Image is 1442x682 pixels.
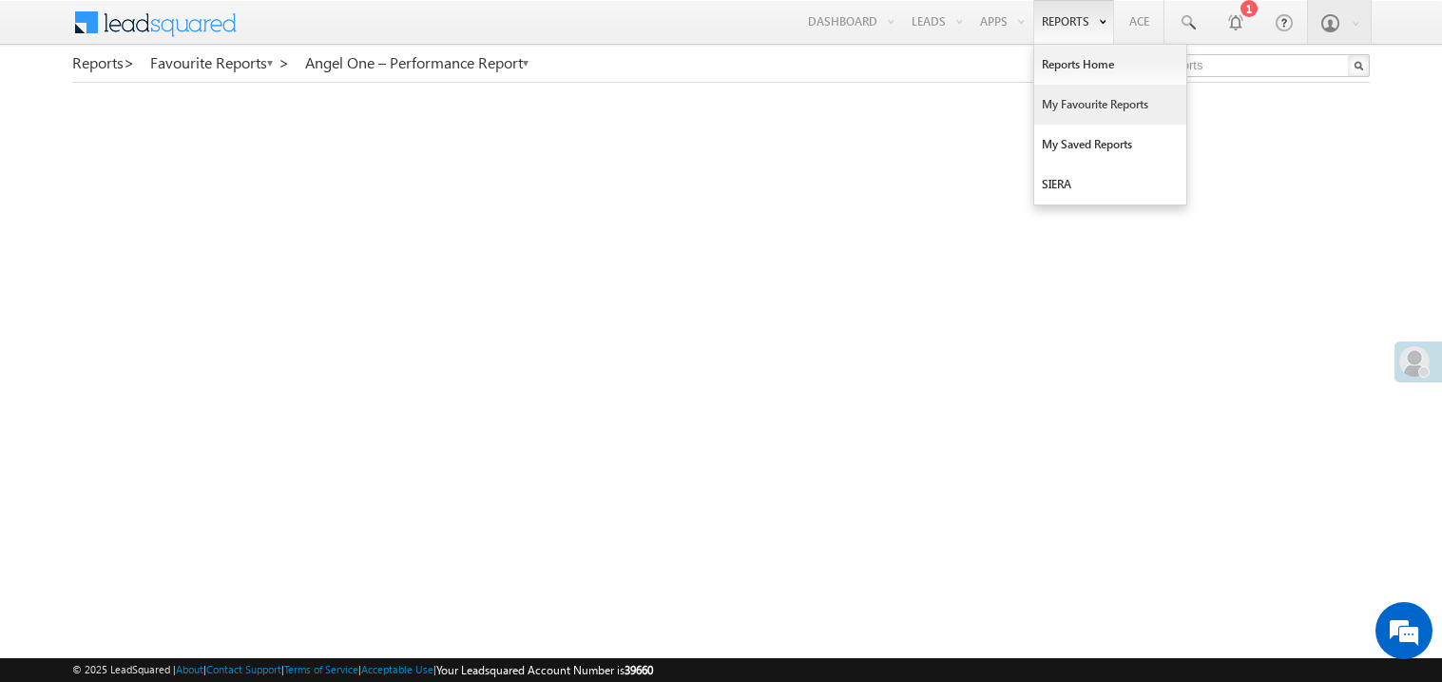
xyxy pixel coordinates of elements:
span: 39660 [625,663,653,677]
span: > [279,51,290,73]
a: Contact Support [206,663,281,675]
a: Reports> [72,54,135,71]
a: Favourite Reports > [150,54,290,71]
em: Start Chat [259,535,345,560]
a: Terms of Service [284,663,358,675]
input: Search Reports [1112,54,1370,77]
span: > [124,51,135,73]
a: Angel One – Performance Report [305,54,530,71]
a: About [176,663,203,675]
div: Chat with us now [99,100,319,125]
a: My Favourite Reports [1034,85,1186,125]
span: Your Leadsquared Account Number is [436,663,653,677]
div: Minimize live chat window [312,10,357,55]
a: SIERA [1034,165,1186,205]
span: © 2025 LeadSquared | | | | | [72,661,653,679]
a: Reports Home [1034,45,1186,85]
a: Acceptable Use [361,663,433,675]
textarea: Type your message and hit 'Enter' [25,176,347,519]
img: d_60004797649_company_0_60004797649 [32,100,80,125]
a: My Saved Reports [1034,125,1186,165]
